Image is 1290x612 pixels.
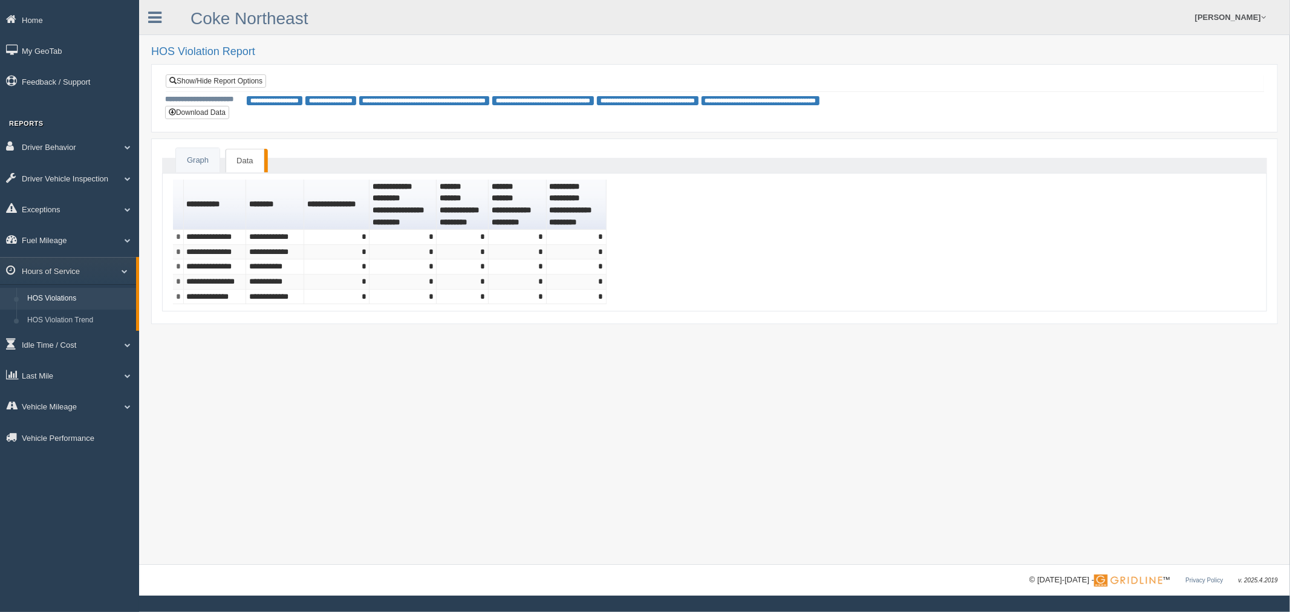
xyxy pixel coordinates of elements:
th: Sort column [304,180,370,230]
th: Sort column [184,180,247,230]
a: Show/Hide Report Options [166,74,266,88]
a: Coke Northeast [191,9,308,28]
a: HOS Violations [22,288,136,310]
th: Sort column [370,180,437,230]
a: Privacy Policy [1185,577,1223,584]
a: Graph [176,148,220,173]
a: HOS Violation Trend [22,310,136,331]
th: Sort column [246,180,304,230]
div: © [DATE]-[DATE] - ™ [1029,574,1278,587]
th: Sort column [547,180,607,230]
span: v. 2025.4.2019 [1239,577,1278,584]
th: Sort column [489,180,547,230]
h2: HOS Violation Report [151,46,1278,58]
img: Gridline [1094,575,1162,587]
th: Sort column [437,180,489,230]
a: Data [226,149,264,173]
button: Download Data [165,106,229,119]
